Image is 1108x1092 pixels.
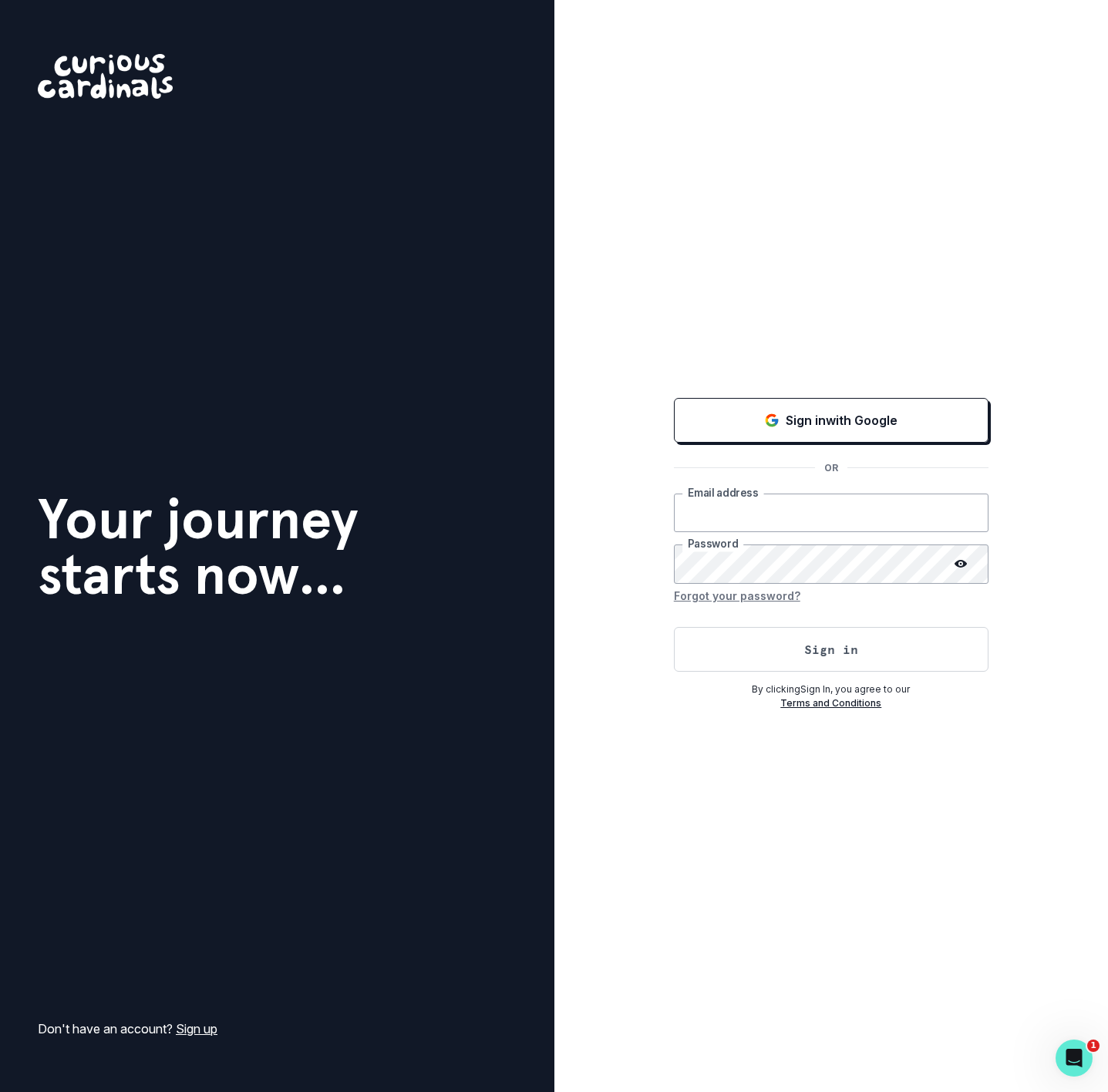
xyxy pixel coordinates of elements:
h1: Your journey starts now... [38,491,359,602]
p: By clicking Sign In , you agree to our [674,682,988,696]
p: Sign in with Google [786,411,898,430]
button: Sign in with Google (GSuite) [674,398,988,443]
button: Sign in [674,627,988,672]
p: Don't have an account? [38,1020,217,1038]
span: 1 [1087,1040,1100,1052]
a: Sign up [176,1021,217,1036]
img: Curious Cardinals Logo [38,54,173,99]
a: Terms and Conditions [780,697,881,709]
iframe: Intercom live chat [1056,1040,1093,1077]
button: Forgot your password? [674,584,800,608]
p: OR [815,461,847,475]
